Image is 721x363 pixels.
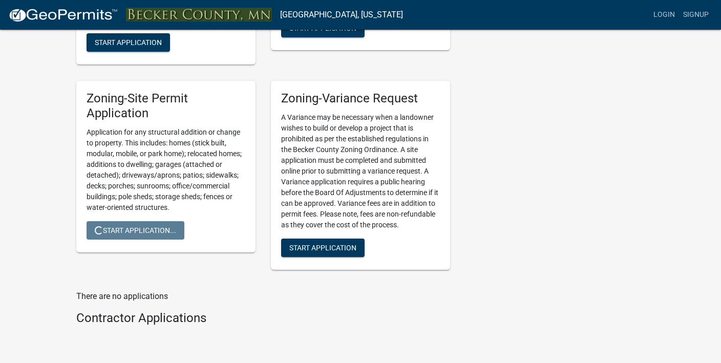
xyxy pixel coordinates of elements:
a: Login [649,5,679,25]
p: A Variance may be necessary when a landowner wishes to build or develop a project that is prohibi... [281,112,440,230]
span: Start Application [289,24,356,32]
a: Signup [679,5,713,25]
h5: Zoning-Site Permit Application [87,91,245,121]
span: Start Application [95,38,162,47]
img: Becker County, Minnesota [126,8,272,22]
h4: Contractor Applications [76,311,450,326]
a: [GEOGRAPHIC_DATA], [US_STATE] [280,6,403,24]
span: Start Application... [95,226,176,234]
p: There are no applications [76,290,450,303]
h5: Zoning-Variance Request [281,91,440,106]
button: Start Application [87,33,170,52]
button: Start Application [281,239,365,257]
button: Start Application [281,19,365,37]
button: Start Application... [87,221,184,240]
span: Start Application [289,244,356,252]
p: Application for any structural addition or change to property. This includes: homes (stick built,... [87,127,245,213]
wm-workflow-list-section: Contractor Applications [76,311,450,330]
